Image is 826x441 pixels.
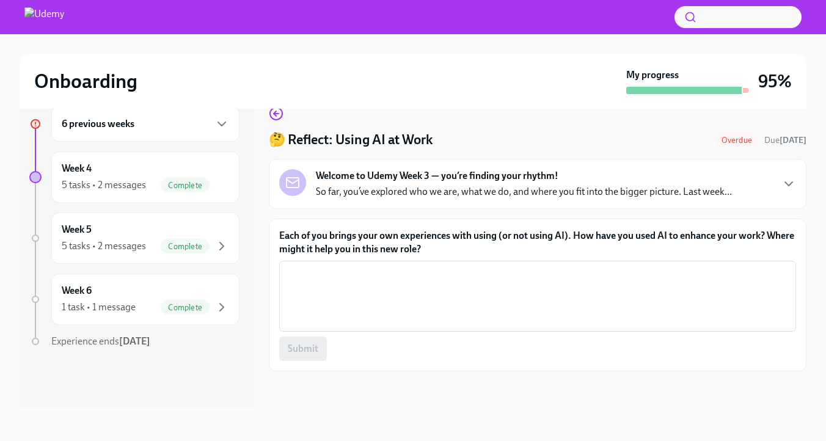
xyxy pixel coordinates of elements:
span: Complete [161,181,210,190]
strong: Welcome to Udemy Week 3 — you’re finding your rhythm! [316,169,558,183]
span: Complete [161,303,210,312]
strong: My progress [626,68,679,82]
a: Week 45 tasks • 2 messagesComplete [29,151,239,203]
div: 6 previous weeks [51,106,239,142]
img: Udemy [24,7,64,27]
strong: [DATE] [780,135,806,145]
span: Due [764,135,806,145]
label: Each of you brings your own experiences with using (or not using AI). How have you used AI to enh... [279,229,796,256]
h6: Week 6 [62,284,92,297]
span: Overdue [714,136,759,145]
p: So far, you’ve explored who we are, what we do, and where you fit into the bigger picture. Last w... [316,185,732,199]
span: August 31st, 2025 06:30 [764,134,806,146]
div: 5 tasks • 2 messages [62,239,146,253]
h6: Week 5 [62,223,92,236]
h6: Week 4 [62,162,92,175]
h3: 95% [758,70,792,92]
div: 5 tasks • 2 messages [62,178,146,192]
strong: [DATE] [119,335,150,347]
span: Experience ends [51,335,150,347]
h2: Onboarding [34,69,137,93]
h4: 🤔 Reflect: Using AI at Work [269,131,433,149]
span: Complete [161,242,210,251]
a: Week 55 tasks • 2 messagesComplete [29,213,239,264]
div: 1 task • 1 message [62,301,136,314]
h6: 6 previous weeks [62,117,134,131]
a: Week 61 task • 1 messageComplete [29,274,239,325]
